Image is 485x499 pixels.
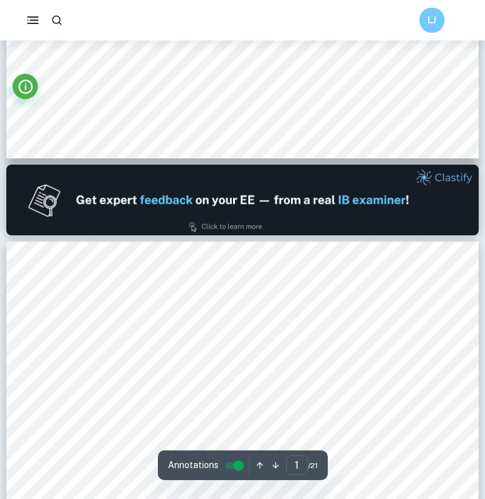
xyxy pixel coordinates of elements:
[419,8,445,33] button: LJ
[168,459,219,472] span: Annotations
[425,13,440,27] h6: LJ
[308,460,318,471] span: / 21
[13,74,38,99] button: Info
[6,165,479,235] img: Ad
